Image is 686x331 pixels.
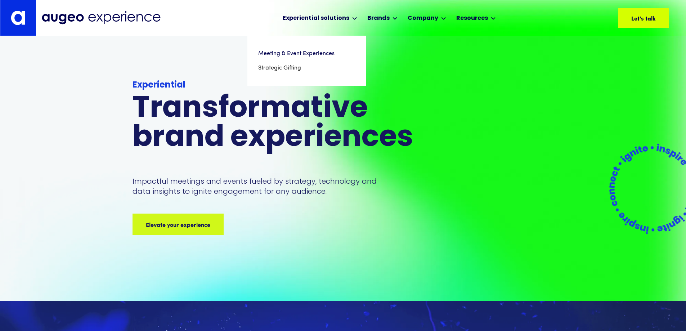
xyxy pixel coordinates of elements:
div: Experiential solutions [283,14,349,23]
div: Company [408,14,438,23]
div: Resources [456,14,488,23]
nav: Experiential solutions [247,36,366,86]
a: Strategic Gifting [258,61,355,75]
a: Let's talk [618,8,669,28]
img: Augeo's "a" monogram decorative logo in white. [11,10,25,25]
a: Meeting & Event Experiences [258,46,355,61]
img: Augeo Experience business unit full logo in midnight blue. [42,11,161,24]
div: Brands [367,14,390,23]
